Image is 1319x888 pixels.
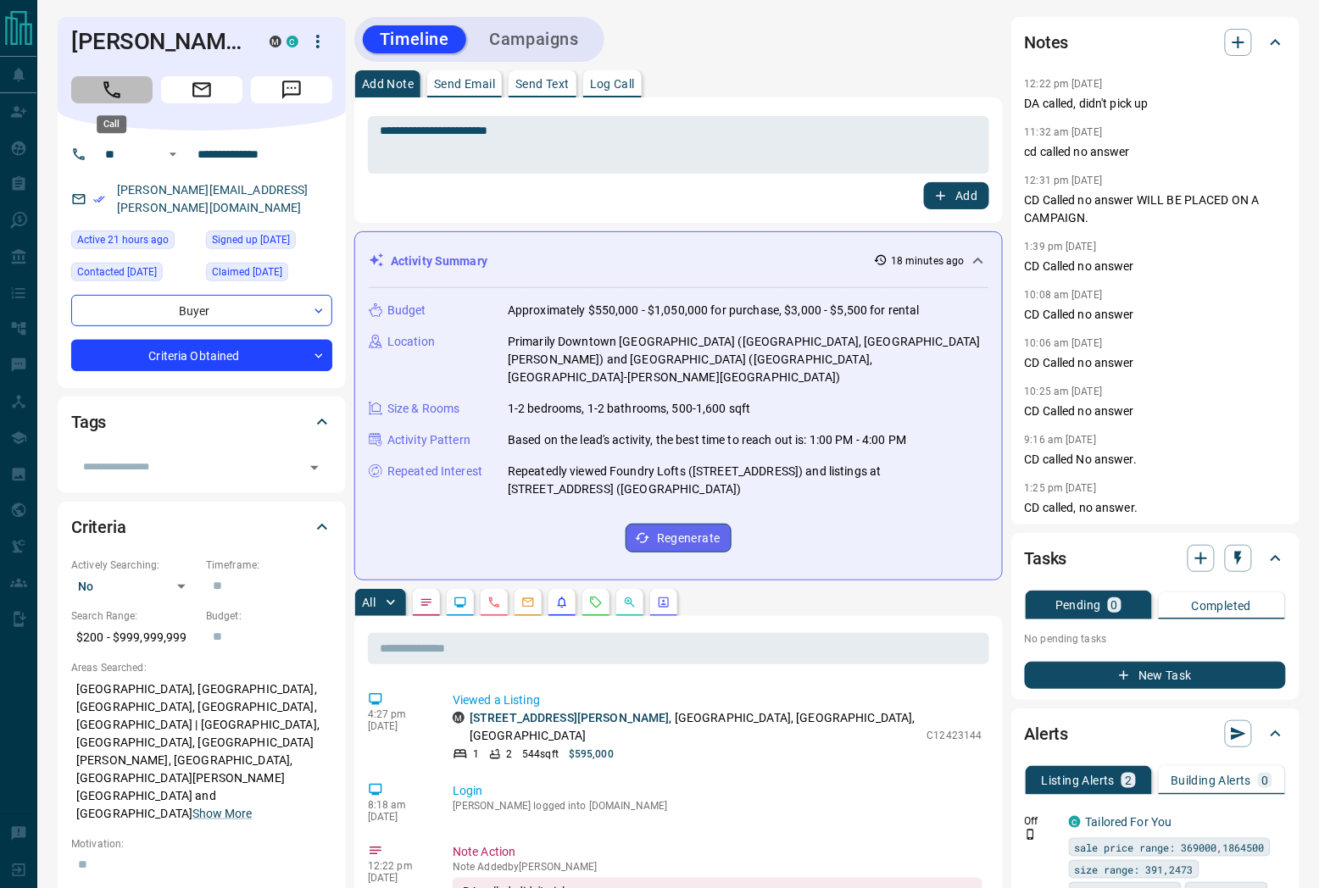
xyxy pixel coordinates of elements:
span: Claimed [DATE] [212,264,282,280]
p: Note Added by [PERSON_NAME] [453,861,982,873]
div: Tue Oct 14 2025 [71,230,198,254]
p: 10:25 am [DATE] [1025,386,1103,397]
div: Tasks [1025,538,1286,579]
div: mrloft.ca [453,712,465,724]
p: 0 [1111,599,1118,611]
span: Active 21 hours ago [77,231,169,248]
button: Regenerate [626,524,732,552]
span: sale price range: 369000,1864500 [1075,839,1265,856]
p: Building Alerts [1171,774,1251,786]
h2: Notes [1025,29,1069,56]
svg: Email Verified [93,193,105,205]
button: Add [924,182,988,209]
p: CD Called no answer WILL BE PLACED ON A CAMPAIGN. [1025,191,1286,227]
svg: Opportunities [623,596,637,609]
p: 4:27 pm [368,708,427,720]
p: $200 - $999,999,999 [71,624,198,652]
h2: Alerts [1025,720,1069,747]
p: 2 [506,746,512,762]
p: 10:06 am [DATE] [1025,337,1103,349]
div: Notes [1025,22,1286,63]
div: Alerts [1025,713,1286,754]
p: Areas Searched: [71,660,332,675]
p: Login [453,782,982,800]
button: Show More [192,805,252,823]
p: Actively Searching: [71,558,198,573]
p: Note Action [453,843,982,861]
button: Campaigns [473,25,596,53]
p: Add Note [362,78,414,90]
div: Call [97,115,126,133]
a: Tailored For You [1086,815,1172,829]
div: Criteria Obtained [71,340,332,371]
p: , [GEOGRAPHIC_DATA], [GEOGRAPHIC_DATA], [GEOGRAPHIC_DATA] [470,709,919,745]
p: Budget: [206,608,332,624]
p: [GEOGRAPHIC_DATA], [GEOGRAPHIC_DATA], [GEOGRAPHIC_DATA], [GEOGRAPHIC_DATA], [GEOGRAPHIC_DATA] | [... [71,675,332,828]
div: Activity Summary18 minutes ago [369,246,988,277]
p: Log Call [590,78,635,90]
svg: Push Notification Only [1025,829,1037,841]
a: [STREET_ADDRESS][PERSON_NAME] [470,711,670,724]
p: [PERSON_NAME] logged into [DOMAIN_NAME] [453,800,982,812]
p: [DATE] [368,872,427,884]
p: Budget [387,302,426,319]
p: Send Text [515,78,570,90]
p: 0 [1261,774,1268,786]
svg: Agent Actions [657,596,671,609]
p: CD Called no answer [1025,258,1286,275]
p: Timeframe: [206,558,332,573]
svg: Requests [589,596,603,609]
p: Primarily Downtown [GEOGRAPHIC_DATA] ([GEOGRAPHIC_DATA], [GEOGRAPHIC_DATA][PERSON_NAME]) and [GEO... [508,333,988,386]
p: Approximately $550,000 - $1,050,000 for purchase, $3,000 - $5,500 for rental [508,302,920,319]
p: $595,000 [569,746,614,762]
p: Pending [1055,599,1101,611]
p: Viewed a Listing [453,691,982,709]
span: Signed up [DATE] [212,231,290,248]
p: All [362,597,376,608]
div: Tags [71,402,332,442]
p: cd called no answer [1025,143,1286,161]
p: No pending tasks [1025,626,1286,652]
div: Mon Aug 02 2021 [206,263,332,286]
h2: Criteria [71,513,126,541]
span: Contacted [DATE] [77,264,157,280]
svg: Notes [420,596,433,609]
svg: Listing Alerts [555,596,569,609]
p: 1 [473,746,479,762]
h2: Tasks [1025,545,1067,572]
div: Buyer [71,295,332,326]
span: Call [71,76,153,103]
div: No [71,573,198,600]
p: 2 [1125,774,1132,786]
button: Open [163,144,183,164]
h1: [PERSON_NAME] [71,28,244,55]
span: Message [251,76,332,103]
p: Motivation: [71,836,332,852]
p: CD Called no answer [1025,354,1286,372]
p: 12:31 pm [DATE] [1025,175,1103,186]
p: Location [387,333,435,351]
p: Size & Rooms [387,400,460,418]
h2: Tags [71,408,106,436]
button: Timeline [363,25,466,53]
p: 12:22 pm [DATE] [1025,78,1103,90]
p: Activity Summary [391,253,487,270]
a: [PERSON_NAME][EMAIL_ADDRESS][PERSON_NAME][DOMAIN_NAME] [117,183,309,214]
p: 12:22 pm [368,860,427,872]
div: condos.ca [1069,816,1081,828]
p: Search Range: [71,608,198,624]
p: Completed [1192,600,1252,612]
div: Criteria [71,507,332,547]
p: [DATE] [368,811,427,823]
p: 11:32 am [DATE] [1025,126,1103,138]
div: mrloft.ca [270,36,281,47]
div: Thu Oct 09 2025 [71,263,198,286]
p: CD Called no answer [1025,306,1286,324]
svg: Emails [521,596,535,609]
p: Off [1025,813,1059,829]
p: Activity Pattern [387,431,470,449]
p: 9:16 am [DATE] [1025,434,1097,446]
p: 1:39 pm [DATE] [1025,241,1097,253]
p: CD called, no answer. [1025,499,1286,517]
p: 10:08 am [DATE] [1025,289,1103,301]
